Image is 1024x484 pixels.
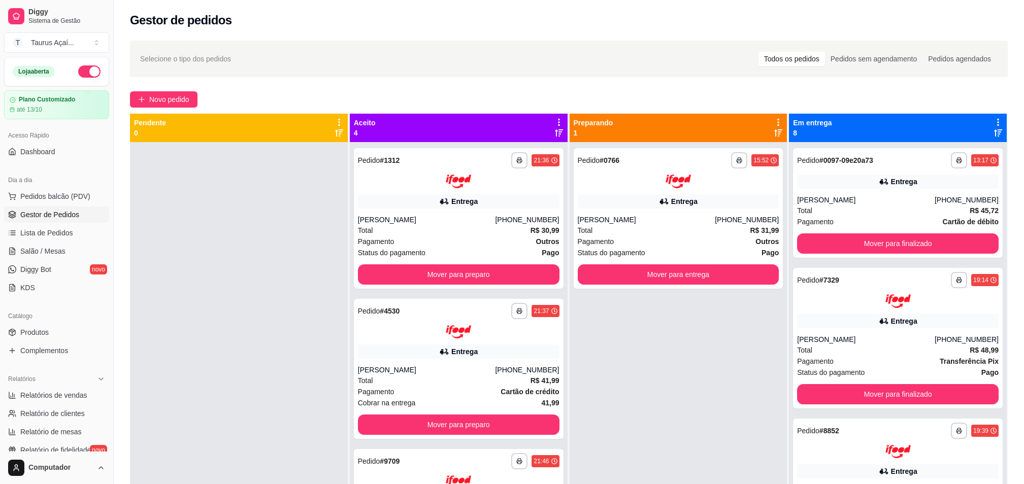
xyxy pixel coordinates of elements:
[19,96,75,103] article: Plano Customizado
[574,118,613,128] p: Preparando
[534,457,549,465] div: 21:46
[943,218,999,226] strong: Cartão de débito
[578,225,593,236] span: Total
[20,390,87,400] span: Relatórios de vendas
[935,334,999,344] div: [PHONE_NUMBER]
[793,128,832,138] p: 8
[20,408,85,419] span: Relatório de clientes
[819,276,839,284] strong: # 7329
[671,196,698,206] div: Entrega
[358,375,373,386] span: Total
[358,386,394,397] span: Pagamento
[380,307,400,315] strong: # 4530
[753,156,769,164] div: 15:52
[20,228,73,238] span: Lista de Pedidos
[13,66,55,77] div: Loja aberta
[797,384,999,404] button: Mover para finalizado
[20,283,35,293] span: KDS
[541,399,559,407] strong: 41,99
[666,175,691,188] img: ifood
[4,206,109,223] a: Gestor de Pedidos
[20,427,82,437] span: Relatório de mesas
[750,226,779,234] strong: R$ 31,99
[4,424,109,440] a: Relatório de mesas
[797,216,834,227] span: Pagamento
[354,118,376,128] p: Aceito
[78,65,101,78] button: Alterar Status
[797,276,819,284] span: Pedido
[358,365,496,375] div: [PERSON_NAME]
[501,388,559,396] strong: Cartão de crédito
[358,307,380,315] span: Pedido
[578,247,645,258] span: Status do pagamento
[885,445,911,459] img: ifood
[28,8,105,17] span: Diggy
[446,325,471,339] img: ifood
[17,106,42,114] article: até 13/10
[574,128,613,138] p: 1
[495,215,559,225] div: [PHONE_NUMBER]
[542,249,559,257] strong: Pago
[138,96,145,103] span: plus
[4,32,109,53] button: Select a team
[4,90,109,119] a: Plano Customizadoaté 13/10
[358,264,559,285] button: Mover para preparo
[28,17,105,25] span: Sistema de Gestão
[380,457,400,465] strong: # 9709
[4,308,109,324] div: Catálogo
[130,12,232,28] h2: Gestor de pedidos
[797,356,834,367] span: Pagamento
[4,225,109,241] a: Lista de Pedidos
[891,177,917,187] div: Entrega
[20,445,91,455] span: Relatório de fidelidade
[578,236,614,247] span: Pagamento
[4,243,109,259] a: Salão / Mesas
[451,347,478,357] div: Entrega
[973,156,988,164] div: 13:17
[4,261,109,278] a: Diggy Botnovo
[578,156,600,164] span: Pedido
[973,276,988,284] div: 19:14
[20,147,55,157] span: Dashboard
[4,4,109,28] a: DiggySistema de Gestão
[495,365,559,375] div: [PHONE_NUMBER]
[20,246,65,256] span: Salão / Mesas
[4,188,109,204] button: Pedidos balcão (PDV)
[825,52,922,66] div: Pedidos sem agendamento
[358,225,373,236] span: Total
[793,118,832,128] p: Em entrega
[755,237,779,246] strong: Outros
[380,156,400,164] strong: # 1312
[4,144,109,160] a: Dashboard
[940,357,999,365] strong: Transferência Pix
[4,456,109,480] button: Computador
[4,342,109,359] a: Complementos
[762,249,779,257] strong: Pago
[891,316,917,326] div: Entrega
[358,236,394,247] span: Pagamento
[578,264,779,285] button: Mover para entrega
[13,38,23,48] span: T
[20,345,68,356] span: Complementos
[134,118,166,128] p: Pendente
[970,206,999,215] strong: R$ 45,72
[20,210,79,220] span: Gestor de Pedidos
[797,367,865,378] span: Status do pagamento
[31,38,74,48] div: Taurus Açaí ...
[885,294,911,308] img: ifood
[715,215,779,225] div: [PHONE_NUMBER]
[140,53,231,64] span: Selecione o tipo dos pedidos
[531,226,559,234] strong: R$ 30,99
[358,397,416,408] span: Cobrar na entrega
[354,128,376,138] p: 4
[797,156,819,164] span: Pedido
[358,414,559,435] button: Mover para preparo
[4,280,109,296] a: KDS
[130,91,197,108] button: Novo pedido
[758,52,825,66] div: Todos os pedidos
[797,344,812,356] span: Total
[534,307,549,315] div: 21:37
[358,247,425,258] span: Status do pagamento
[973,427,988,435] div: 19:39
[4,442,109,458] a: Relatório de fidelidadenovo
